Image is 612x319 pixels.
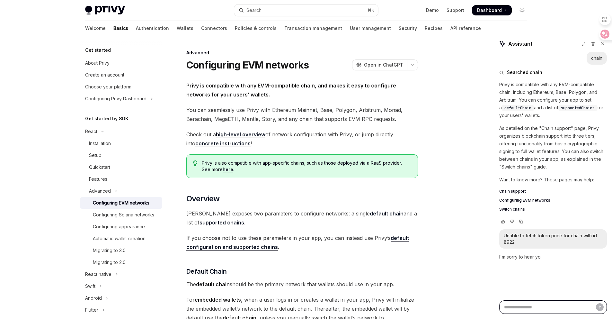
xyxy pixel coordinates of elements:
button: Toggle Flutter section [80,304,162,316]
a: default chain [370,210,404,217]
div: Migrating to 2.0 [93,259,126,266]
img: light logo [85,6,125,15]
button: Toggle Configuring Privy Dashboard section [80,93,162,105]
div: Automatic wallet creation [93,235,146,242]
span: Default Chain [186,267,227,276]
span: Configuring EVM networks [499,198,550,203]
h5: Get started [85,46,111,54]
p: Want to know more? These pages may help: [499,176,607,184]
button: Toggle dark mode [517,5,527,15]
div: Choose your platform [85,83,131,91]
a: Automatic wallet creation [80,233,162,244]
div: React [85,128,97,135]
span: Chain support [499,189,526,194]
strong: Privy is compatible with any EVM-compatible chain, and makes it easy to configure networks for yo... [186,82,396,98]
div: Features [89,175,107,183]
h1: Configuring EVM networks [186,59,309,71]
span: Dashboard [477,7,502,14]
span: supportedChains [561,105,595,111]
a: Wallets [177,21,193,36]
a: About Privy [80,57,162,69]
p: Privy is compatible with any EVM-compatible chain, including Ethereum, Base, Polygon, and Arbitru... [499,81,607,119]
p: I'm sorry to hear yo [499,253,607,261]
div: Configuring Solana networks [93,211,154,219]
a: supported chains [200,219,244,226]
div: Migrating to 3.0 [93,247,126,254]
div: Swift [85,282,95,290]
div: Quickstart [89,163,110,171]
a: Security [399,21,417,36]
a: here [223,167,233,172]
a: Recipes [425,21,443,36]
svg: Tip [193,160,198,166]
a: Features [80,173,162,185]
a: Create an account [80,69,162,81]
span: ⌘ K [368,8,374,13]
div: Setup [89,151,102,159]
a: Switch chains [499,207,607,212]
span: [PERSON_NAME] exposes two parameters to configure networks: a single and a list of . [186,209,418,227]
button: Copy chat response [517,218,525,225]
a: Configuring Solana networks [80,209,162,221]
h5: Get started by SDK [85,115,129,123]
button: Toggle Advanced section [80,185,162,197]
a: Setup [80,150,162,161]
button: Open in ChatGPT [352,59,407,70]
button: Toggle Swift section [80,280,162,292]
a: Authentication [136,21,169,36]
div: Flutter [85,306,98,314]
a: Quickstart [80,161,162,173]
button: Toggle React native section [80,269,162,280]
div: Configuring Privy Dashboard [85,95,146,103]
span: The should be the primary network that wallets should use in your app. [186,280,418,289]
button: Searched chain [499,69,607,76]
textarea: Ask a question... [499,300,607,314]
a: Configuring EVM networks [80,197,162,209]
span: Open in ChatGPT [364,62,403,68]
div: React native [85,270,111,278]
span: Switch chains [499,207,525,212]
a: Basics [113,21,128,36]
strong: default chain [196,281,230,287]
a: Installation [80,138,162,149]
div: Advanced [186,50,418,56]
a: Demo [426,7,439,14]
div: Search... [246,6,264,14]
div: Installation [89,140,111,147]
div: Configuring appearance [93,223,145,231]
span: If you choose not to use these parameters in your app, you can instead use Privy’s . [186,233,418,251]
span: defaultChain [504,105,531,111]
div: Configuring EVM networks [93,199,149,207]
a: concrete instructions [195,140,251,147]
a: Transaction management [284,21,342,36]
a: Choose your platform [80,81,162,93]
a: Chain support [499,189,607,194]
button: Vote that response was good [499,218,507,225]
div: Create an account [85,71,124,79]
a: Migrating to 3.0 [80,245,162,256]
button: Toggle Android section [80,292,162,304]
a: Configuring EVM networks [499,198,607,203]
button: Open search [234,5,378,16]
a: Configuring appearance [80,221,162,232]
div: About Privy [85,59,110,67]
button: Toggle React section [80,126,162,137]
a: API reference [450,21,481,36]
span: Privy is also compatible with app-specific chains, such as those deployed via a RaaS provider. Se... [202,160,411,173]
p: As detailed on the "Chain support" page, Privy organizes blockchain support into three tiers, off... [499,124,607,171]
a: high-level overview [216,131,265,138]
span: Check out a of network configuration with Privy, or jump directly into ! [186,130,418,148]
a: Migrating to 2.0 [80,257,162,268]
div: Advanced [89,187,111,195]
a: Connectors [201,21,227,36]
div: chain [591,55,602,61]
div: Android [85,294,102,302]
span: Searched chain [507,69,542,76]
div: Unable to fetch token price for chain with id 8922 [504,232,602,245]
a: Welcome [85,21,106,36]
span: Assistant [508,40,532,48]
button: Send message [596,303,604,311]
span: You can seamlessly use Privy with Ethereum Mainnet, Base, Polygon, Arbitrum, Monad, Berachain, Me... [186,105,418,123]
